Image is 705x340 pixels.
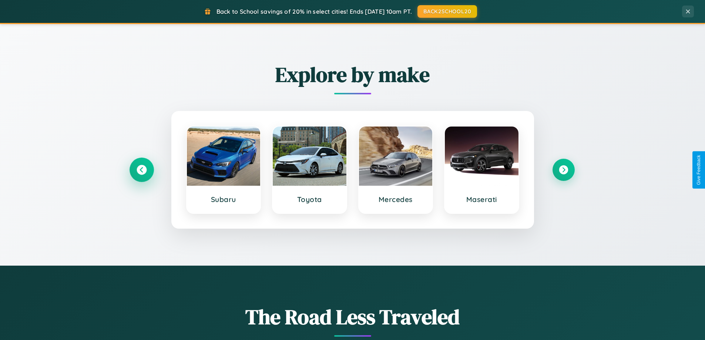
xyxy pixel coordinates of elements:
[417,5,477,18] button: BACK2SCHOOL20
[696,155,701,185] div: Give Feedback
[131,303,575,331] h1: The Road Less Traveled
[452,195,511,204] h3: Maserati
[366,195,425,204] h3: Mercedes
[131,60,575,89] h2: Explore by make
[216,8,412,15] span: Back to School savings of 20% in select cities! Ends [DATE] 10am PT.
[194,195,253,204] h3: Subaru
[280,195,339,204] h3: Toyota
